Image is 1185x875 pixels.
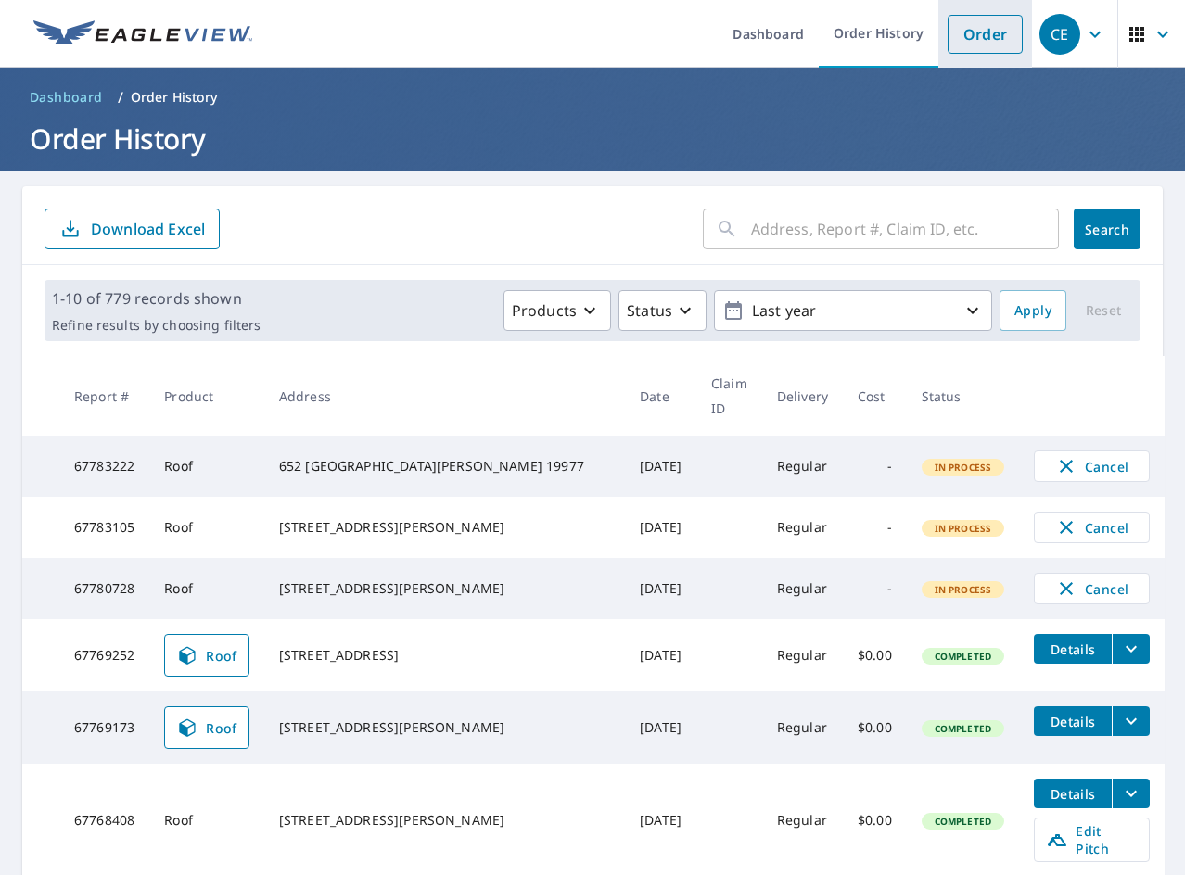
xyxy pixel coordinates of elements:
td: $0.00 [843,619,907,691]
button: Download Excel [45,209,220,249]
td: Roof [149,436,264,497]
span: Search [1089,221,1126,238]
td: Roof [149,497,264,558]
div: [STREET_ADDRESS][PERSON_NAME] [279,811,610,830]
span: Cancel [1053,455,1130,477]
th: Report # [59,356,149,436]
span: Cancel [1053,516,1130,539]
button: Status [618,290,707,331]
button: filesDropdownBtn-67769252 [1112,634,1150,664]
span: Apply [1014,299,1051,323]
img: EV Logo [33,20,252,48]
button: detailsBtn-67769252 [1034,634,1112,664]
div: [STREET_ADDRESS][PERSON_NAME] [279,718,610,737]
p: Refine results by choosing filters [52,317,261,334]
p: Status [627,299,672,322]
div: [STREET_ADDRESS] [279,646,610,665]
span: In Process [924,461,1003,474]
td: - [843,558,907,619]
button: detailsBtn-67768408 [1034,779,1112,808]
td: Roof [149,558,264,619]
p: Products [512,299,577,322]
td: Regular [762,497,843,558]
a: Edit Pitch [1034,818,1150,862]
span: Details [1045,640,1101,658]
button: Cancel [1034,573,1150,604]
button: Products [503,290,611,331]
p: Last year [745,295,962,327]
td: [DATE] [625,619,696,691]
span: Cancel [1053,577,1130,600]
td: $0.00 [843,691,907,764]
span: Completed [924,815,1002,828]
p: 1-10 of 779 records shown [52,287,261,310]
th: Product [149,356,264,436]
th: Date [625,356,696,436]
span: Edit Pitch [1046,822,1138,857]
nav: breadcrumb [22,82,1163,112]
input: Address, Report #, Claim ID, etc. [751,203,1059,255]
td: [DATE] [625,436,696,497]
a: Roof [164,634,249,677]
td: 67769173 [59,691,149,764]
div: CE [1039,14,1080,55]
span: Details [1045,713,1101,730]
span: Completed [924,650,1002,663]
li: / [118,86,123,108]
h1: Order History [22,120,1163,158]
button: filesDropdownBtn-67769173 [1112,706,1150,736]
span: Completed [924,722,1002,735]
button: detailsBtn-67769173 [1034,706,1112,736]
a: Order [948,15,1023,54]
p: Download Excel [91,219,205,239]
a: Dashboard [22,82,110,112]
span: In Process [924,583,1003,596]
button: Last year [714,290,992,331]
button: filesDropdownBtn-67768408 [1112,779,1150,808]
td: [DATE] [625,691,696,764]
button: Cancel [1034,512,1150,543]
td: - [843,497,907,558]
button: Cancel [1034,450,1150,482]
td: 67783105 [59,497,149,558]
span: Roof [176,644,237,666]
td: 67780728 [59,558,149,619]
th: Delivery [762,356,843,436]
th: Address [264,356,625,436]
td: 67769252 [59,619,149,691]
button: Apply [1000,290,1066,331]
span: Roof [176,716,237,739]
div: [STREET_ADDRESS][PERSON_NAME] [279,518,610,537]
td: Regular [762,558,843,619]
td: Regular [762,436,843,497]
span: Dashboard [30,88,103,107]
div: 652 [GEOGRAPHIC_DATA][PERSON_NAME] 19977 [279,457,610,476]
th: Claim ID [696,356,762,436]
td: Regular [762,619,843,691]
th: Status [907,356,1020,436]
a: Roof [164,706,249,749]
td: - [843,436,907,497]
td: 67783222 [59,436,149,497]
p: Order History [131,88,218,107]
td: Regular [762,691,843,764]
td: [DATE] [625,558,696,619]
td: [DATE] [625,497,696,558]
span: Details [1045,785,1101,803]
button: Search [1074,209,1140,249]
th: Cost [843,356,907,436]
span: In Process [924,522,1003,535]
div: [STREET_ADDRESS][PERSON_NAME] [279,579,610,598]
